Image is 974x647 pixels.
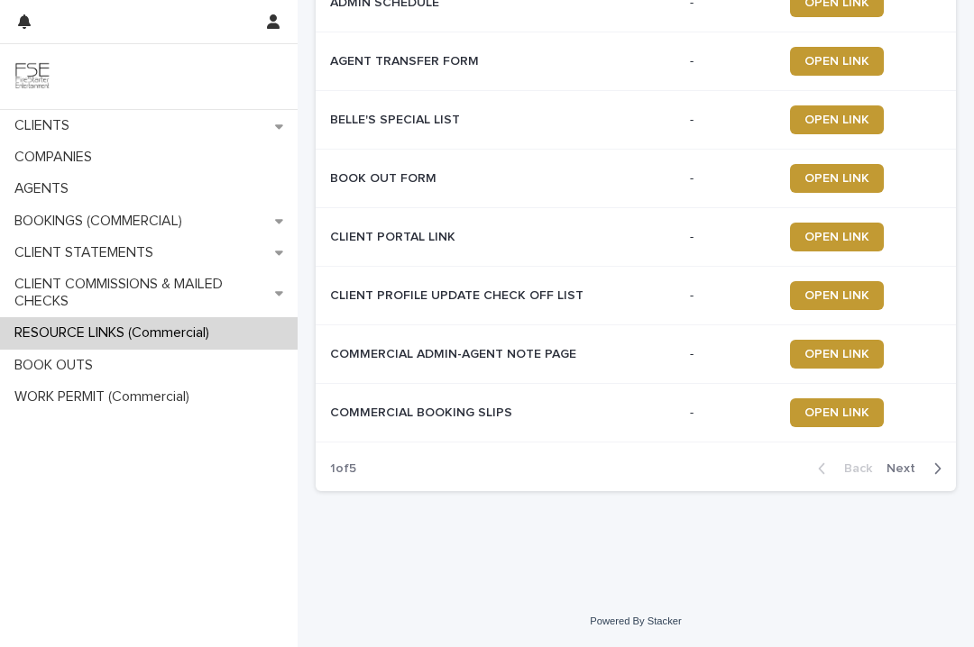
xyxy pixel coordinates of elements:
[790,398,884,427] a: OPEN LINK
[330,285,587,304] p: CLIENT PROFILE UPDATE CHECK OFF LIST
[7,276,275,310] p: CLIENT COMMISSIONS & MAILED CHECKS
[804,348,869,360] span: OPEN LINK
[7,180,83,197] p: AGENTS
[316,91,956,150] tr: BELLE'S SPECIAL LISTBELLE'S SPECIAL LIST -OPEN LINK
[690,54,776,69] p: -
[330,50,482,69] p: AGENT TRANSFER FORM
[7,388,204,406] p: WORK PERMIT (Commercial)
[790,340,884,369] a: OPEN LINK
[690,406,776,421] p: -
[790,164,884,193] a: OPEN LINK
[316,32,956,91] tr: AGENT TRANSFER FORMAGENT TRANSFER FORM -OPEN LINK
[7,117,84,134] p: CLIENTS
[804,114,869,126] span: OPEN LINK
[316,208,956,267] tr: CLIENT PORTAL LINKCLIENT PORTAL LINK -OPEN LINK
[804,231,869,243] span: OPEN LINK
[7,244,168,261] p: CLIENT STATEMENTS
[330,402,516,421] p: COMMERCIAL BOOKING SLIPS
[316,384,956,442] tr: COMMERCIAL BOOKING SLIPSCOMMERCIAL BOOKING SLIPS -OPEN LINK
[887,462,926,475] span: Next
[690,230,776,245] p: -
[790,223,884,251] a: OPEN LINK
[690,113,776,128] p: -
[7,324,224,342] p: RESOURCE LINKS (Commercial)
[316,150,956,208] tr: BOOK OUT FORMBOOK OUT FORM -OPEN LINK
[330,109,464,128] p: BELLE'S SPECIAL LIST
[690,288,776,304] p: -
[790,47,884,76] a: OPEN LINK
[690,171,776,187] p: -
[330,343,580,362] p: COMMERCIAL ADMIN-AGENT NOTE PAGE
[330,168,440,187] p: BOOK OUT FORM
[14,59,51,95] img: 9JgRvJ3ETPGCJDhvPVA5
[804,460,879,477] button: Back
[879,460,956,477] button: Next
[316,325,956,384] tr: COMMERCIAL ADMIN-AGENT NOTE PAGECOMMERCIAL ADMIN-AGENT NOTE PAGE -OPEN LINK
[804,172,869,185] span: OPEN LINK
[804,406,869,419] span: OPEN LINK
[833,462,872,475] span: Back
[590,615,681,626] a: Powered By Stacker
[316,267,956,325] tr: CLIENT PROFILE UPDATE CHECK OFF LISTCLIENT PROFILE UPDATE CHECK OFF LIST -OPEN LINK
[316,447,371,491] p: 1 of 5
[804,289,869,302] span: OPEN LINK
[330,226,459,245] p: CLIENT PORTAL LINK
[690,347,776,362] p: -
[804,55,869,68] span: OPEN LINK
[790,105,884,134] a: OPEN LINK
[7,357,107,374] p: BOOK OUTS
[7,213,197,230] p: BOOKINGS (COMMERCIAL)
[7,149,106,166] p: COMPANIES
[790,281,884,310] a: OPEN LINK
